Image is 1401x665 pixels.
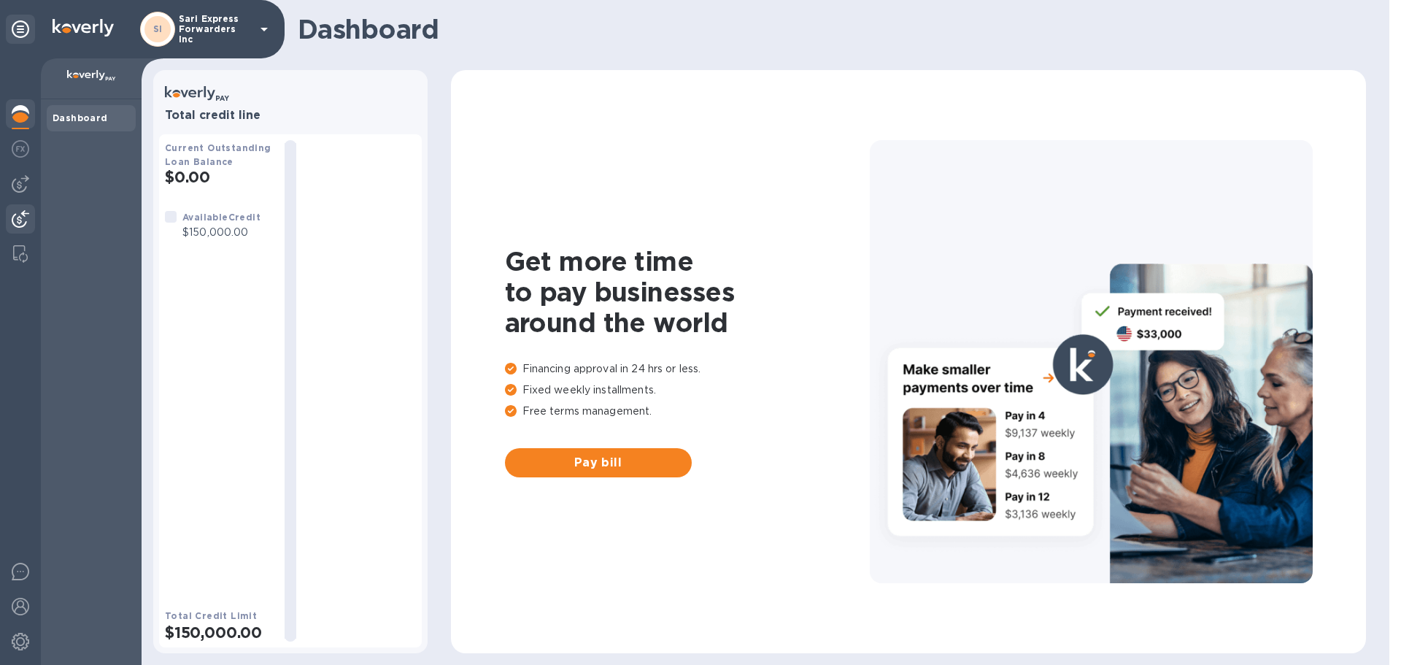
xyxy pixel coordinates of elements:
h1: Dashboard [298,14,1359,45]
h2: $150,000.00 [165,623,273,642]
p: Free terms management. [505,404,870,419]
h3: Total credit line [165,109,416,123]
b: Total Credit Limit [165,610,257,621]
h1: Get more time to pay businesses around the world [505,246,870,338]
p: Fixed weekly installments. [505,383,870,398]
img: Logo [53,19,114,36]
button: Pay bill [505,448,692,477]
p: Sari Express Forwarders Inc [179,14,252,45]
span: Pay bill [517,454,680,472]
p: Financing approval in 24 hrs or less. [505,361,870,377]
h2: $0.00 [165,168,273,186]
p: $150,000.00 [182,225,260,240]
b: Dashboard [53,112,108,123]
b: SI [153,23,163,34]
div: Unpin categories [6,15,35,44]
img: Foreign exchange [12,140,29,158]
b: Current Outstanding Loan Balance [165,142,271,167]
b: Available Credit [182,212,260,223]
